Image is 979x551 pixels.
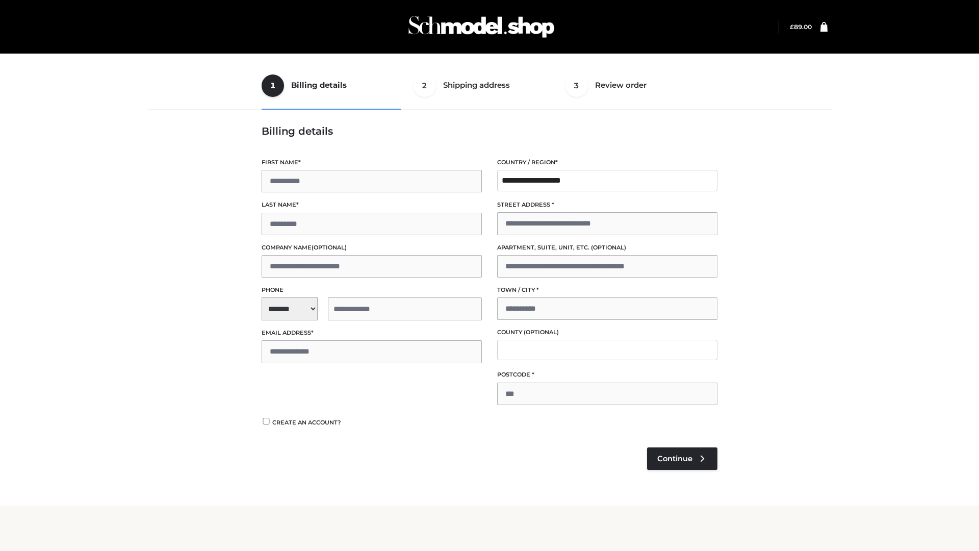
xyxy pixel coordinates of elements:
[591,244,626,251] span: (optional)
[790,23,812,31] bdi: 89.00
[262,200,482,210] label: Last name
[312,244,347,251] span: (optional)
[262,285,482,295] label: Phone
[262,158,482,167] label: First name
[497,370,717,380] label: Postcode
[497,158,717,167] label: Country / Region
[524,329,559,336] span: (optional)
[497,243,717,253] label: Apartment, suite, unit, etc.
[497,285,717,295] label: Town / City
[790,23,812,31] a: £89.00
[262,418,271,424] input: Create an account?
[647,447,717,470] a: Continue
[272,419,341,426] span: Create an account?
[262,243,482,253] label: Company name
[790,23,794,31] span: £
[405,7,558,47] img: Schmodel Admin 964
[262,328,482,338] label: Email address
[497,328,717,337] label: County
[262,125,717,137] h3: Billing details
[497,200,717,210] label: Street address
[657,454,692,463] span: Continue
